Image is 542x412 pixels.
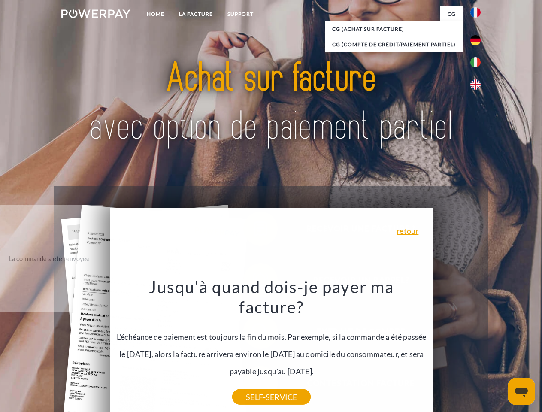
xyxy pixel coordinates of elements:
[440,6,463,22] a: CG
[470,35,481,45] img: de
[470,79,481,90] img: en
[220,6,261,22] a: Support
[470,7,481,18] img: fr
[115,276,428,318] h3: Jusqu'à quand dois-je payer ma facture?
[172,6,220,22] a: LA FACTURE
[470,57,481,67] img: it
[325,21,463,37] a: CG (achat sur facture)
[232,389,311,405] a: SELF-SERVICE
[139,6,172,22] a: Home
[61,9,130,18] img: logo-powerpay-white.svg
[508,378,535,405] iframe: Bouton de lancement de la fenêtre de messagerie
[115,276,428,397] div: L'échéance de paiement est toujours la fin du mois. Par exemple, si la commande a été passée le [...
[82,41,460,164] img: title-powerpay_fr.svg
[397,227,418,235] a: retour
[1,252,98,264] div: La commande a été renvoyée
[325,37,463,52] a: CG (Compte de crédit/paiement partiel)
